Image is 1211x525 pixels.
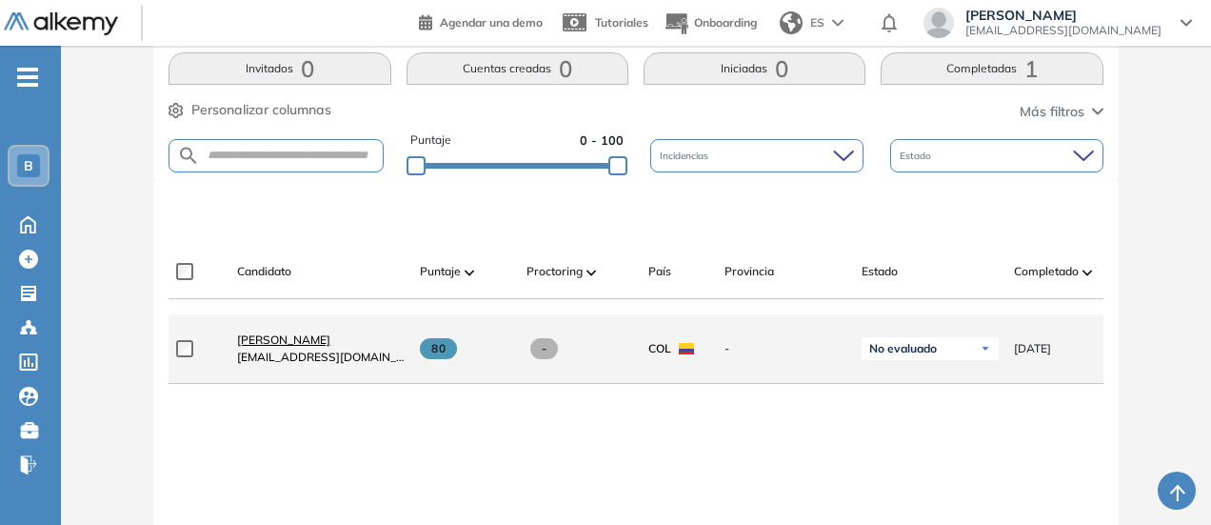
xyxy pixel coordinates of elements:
span: No evaluado [869,341,937,356]
span: B [24,158,33,173]
span: Más filtros [1020,102,1084,122]
img: arrow [832,19,844,27]
span: Provincia [725,263,774,280]
span: Puntaje [410,131,451,150]
img: Logo [4,12,118,36]
span: [EMAIL_ADDRESS][DOMAIN_NAME] [237,349,405,366]
span: Incidencias [660,149,712,163]
button: Onboarding [664,3,757,44]
span: [DATE] [1014,340,1051,357]
img: [missing "en.ARROW_ALT" translation] [465,270,474,275]
span: ES [810,14,824,31]
span: País [648,263,671,280]
div: Widget de chat [1116,434,1211,525]
i: - [17,75,38,79]
span: Onboarding [694,15,757,30]
span: Personalizar columnas [191,100,331,120]
span: [PERSON_NAME] [237,333,330,347]
div: Estado [890,139,1103,172]
button: Invitados0 [169,52,390,85]
iframe: Chat Widget [1116,434,1211,525]
span: [EMAIL_ADDRESS][DOMAIN_NAME] [965,23,1161,38]
span: Candidato [237,263,291,280]
button: Personalizar columnas [169,100,331,120]
span: - [530,338,558,359]
img: [missing "en.ARROW_ALT" translation] [1082,270,1092,275]
div: Incidencias [650,139,864,172]
button: Cuentas creadas0 [407,52,628,85]
span: - [725,340,846,357]
span: Completado [1014,263,1079,280]
span: Estado [900,149,935,163]
img: COL [679,343,694,354]
button: Más filtros [1020,102,1103,122]
span: Estado [862,263,898,280]
img: world [780,11,803,34]
button: Iniciadas0 [644,52,865,85]
span: 0 - 100 [580,131,624,150]
a: [PERSON_NAME] [237,332,405,349]
span: Agendar una demo [440,15,543,30]
img: SEARCH_ALT [177,144,200,168]
a: Agendar una demo [419,10,543,32]
span: 80 [420,338,457,359]
button: Completadas1 [881,52,1102,85]
img: [missing "en.ARROW_ALT" translation] [586,270,596,275]
span: [PERSON_NAME] [965,8,1161,23]
img: Ícono de flecha [980,343,991,354]
span: Puntaje [420,263,461,280]
span: COL [648,340,671,357]
span: Tutoriales [595,15,648,30]
span: Proctoring [526,263,583,280]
